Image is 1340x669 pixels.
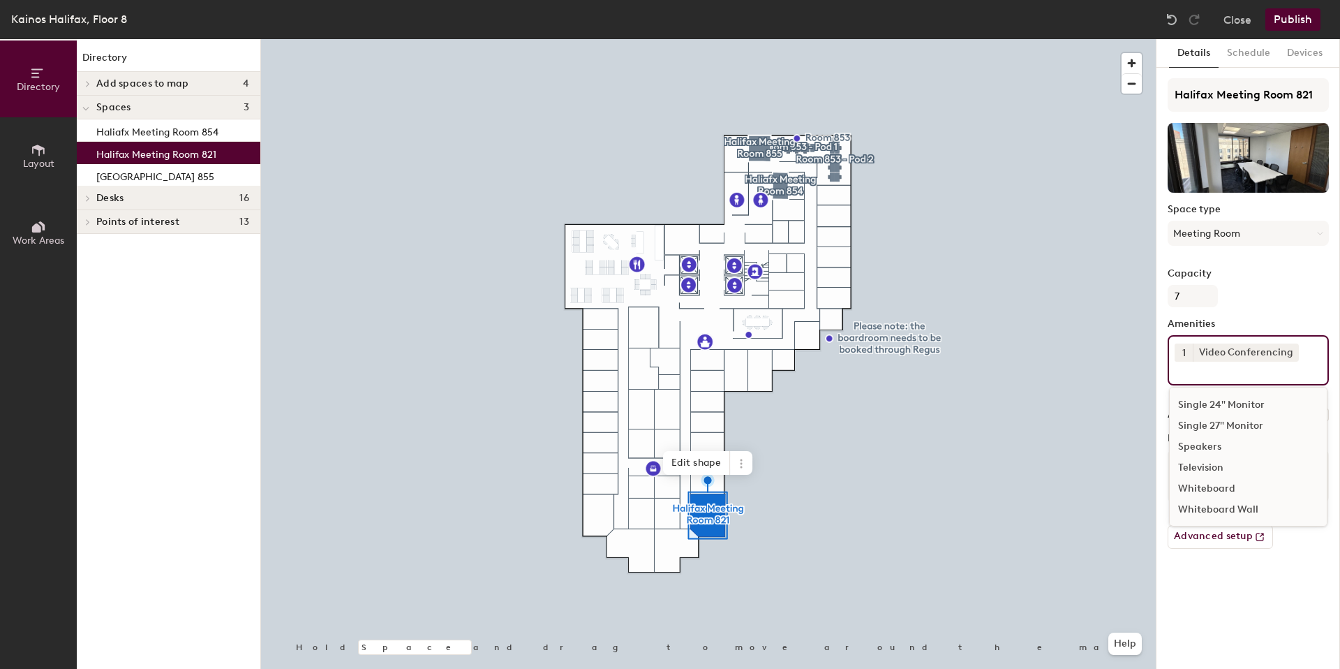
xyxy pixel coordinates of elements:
div: Whiteboard [1170,478,1327,499]
img: Redo [1187,13,1201,27]
img: Undo [1165,13,1179,27]
span: Add spaces to map [96,78,189,89]
div: Video Conferencing [1193,344,1299,362]
button: Help [1108,633,1142,655]
span: 16 [239,193,249,204]
span: 3 [244,102,249,113]
span: 4 [243,78,249,89]
div: Kainos Halifax, Floor 8 [11,10,127,28]
div: Single 24" Monitor [1170,395,1327,416]
span: Directory [17,81,60,93]
div: Single 27" Monitor [1170,416,1327,436]
span: 1 [1182,346,1186,360]
p: Halifax Meeting Room 821 [96,145,216,161]
div: Speakers [1170,436,1327,457]
span: Work Areas [13,235,64,247]
h1: Directory [77,50,260,72]
span: Edit shape [663,451,730,475]
img: The space named Halifax Meeting Room 821 [1168,123,1329,193]
span: Desks [96,193,124,204]
label: Capacity [1168,268,1329,279]
button: Schedule [1219,39,1279,68]
span: Layout [23,158,54,170]
button: Details [1169,39,1219,68]
label: Amenities [1168,318,1329,330]
p: [GEOGRAPHIC_DATA] 855 [96,167,214,183]
span: 13 [239,216,249,228]
span: Points of interest [96,216,179,228]
div: Whiteboard Wall [1170,499,1327,520]
label: Notes [1168,433,1329,444]
label: Space type [1168,204,1329,215]
label: Accessible [1168,409,1217,420]
button: Devices [1279,39,1331,68]
div: Television [1170,457,1327,478]
button: Meeting Room [1168,221,1329,246]
button: Publish [1265,8,1320,31]
p: Haliafx Meeting Room 854 [96,122,218,138]
span: Spaces [96,102,131,113]
button: 1 [1175,344,1193,362]
button: Advanced setup [1168,525,1273,549]
button: Close [1223,8,1251,31]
